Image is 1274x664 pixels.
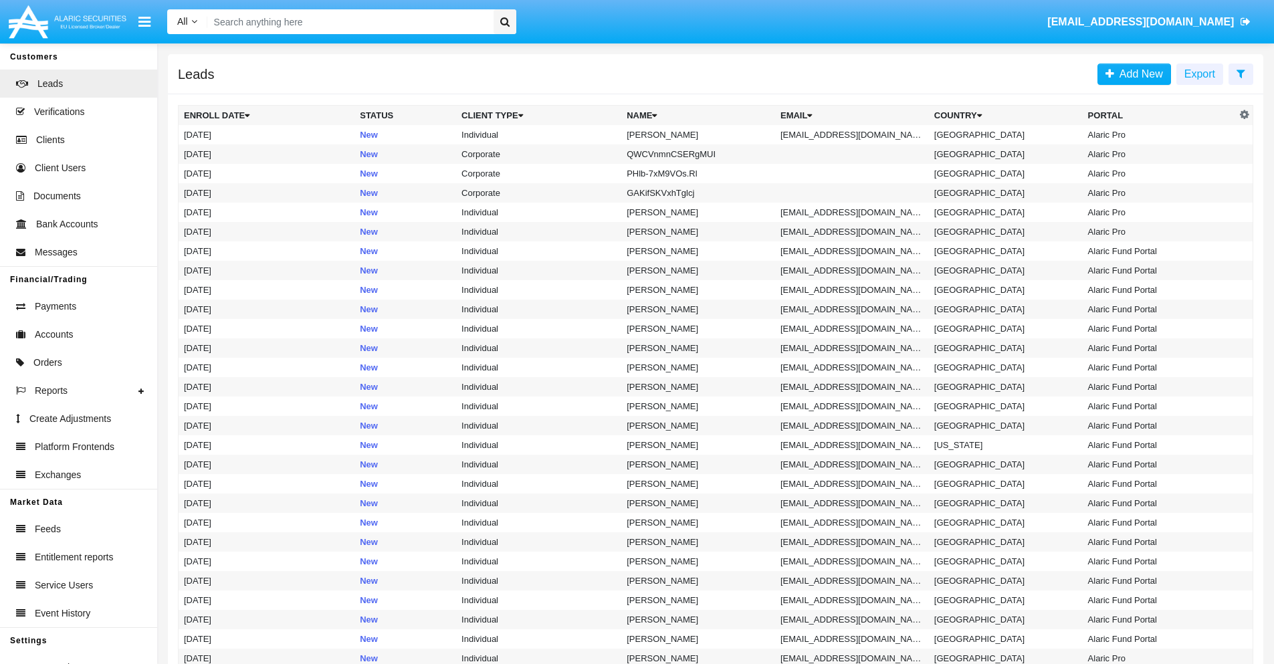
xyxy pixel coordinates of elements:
[1083,513,1237,532] td: Alaric Fund Portal
[621,571,775,590] td: [PERSON_NAME]
[456,571,621,590] td: Individual
[775,513,929,532] td: [EMAIL_ADDRESS][DOMAIN_NAME]
[456,300,621,319] td: Individual
[29,412,111,426] span: Create Adjustments
[929,203,1083,222] td: [GEOGRAPHIC_DATA]
[354,629,456,649] td: New
[621,358,775,377] td: [PERSON_NAME]
[33,356,62,370] span: Orders
[354,610,456,629] td: New
[179,164,355,183] td: [DATE]
[35,578,93,592] span: Service Users
[621,397,775,416] td: [PERSON_NAME]
[621,144,775,164] td: QWCVnmnCSERgMUI
[35,468,81,482] span: Exchanges
[354,552,456,571] td: New
[456,106,621,126] th: Client Type
[929,222,1083,241] td: [GEOGRAPHIC_DATA]
[621,416,775,435] td: [PERSON_NAME]
[179,532,355,552] td: [DATE]
[354,358,456,377] td: New
[1083,397,1237,416] td: Alaric Fund Portal
[167,15,207,29] a: All
[354,125,456,144] td: New
[179,300,355,319] td: [DATE]
[621,183,775,203] td: GAKifSKVxhTglcj
[35,245,78,259] span: Messages
[929,629,1083,649] td: [GEOGRAPHIC_DATA]
[179,571,355,590] td: [DATE]
[1083,319,1237,338] td: Alaric Fund Portal
[929,338,1083,358] td: [GEOGRAPHIC_DATA]
[179,144,355,164] td: [DATE]
[1083,552,1237,571] td: Alaric Fund Portal
[1083,338,1237,358] td: Alaric Fund Portal
[354,416,456,435] td: New
[456,435,621,455] td: Individual
[456,590,621,610] td: Individual
[354,435,456,455] td: New
[929,610,1083,629] td: [GEOGRAPHIC_DATA]
[929,455,1083,474] td: [GEOGRAPHIC_DATA]
[775,532,929,552] td: [EMAIL_ADDRESS][DOMAIN_NAME]
[929,106,1083,126] th: Country
[621,164,775,183] td: PHlb-7xM9VOs.Rl
[775,280,929,300] td: [EMAIL_ADDRESS][DOMAIN_NAME]
[354,513,456,532] td: New
[621,513,775,532] td: [PERSON_NAME]
[775,358,929,377] td: [EMAIL_ADDRESS][DOMAIN_NAME]
[177,16,188,27] span: All
[179,435,355,455] td: [DATE]
[179,416,355,435] td: [DATE]
[621,125,775,144] td: [PERSON_NAME]
[36,217,98,231] span: Bank Accounts
[621,203,775,222] td: [PERSON_NAME]
[456,552,621,571] td: Individual
[621,474,775,493] td: [PERSON_NAME]
[775,338,929,358] td: [EMAIL_ADDRESS][DOMAIN_NAME]
[1083,241,1237,261] td: Alaric Fund Portal
[179,493,355,513] td: [DATE]
[775,377,929,397] td: [EMAIL_ADDRESS][DOMAIN_NAME]
[1083,377,1237,397] td: Alaric Fund Portal
[179,397,355,416] td: [DATE]
[456,125,621,144] td: Individual
[354,261,456,280] td: New
[1083,571,1237,590] td: Alaric Fund Portal
[354,455,456,474] td: New
[621,455,775,474] td: [PERSON_NAME]
[456,183,621,203] td: Corporate
[354,106,456,126] th: Status
[35,161,86,175] span: Client Users
[929,125,1083,144] td: [GEOGRAPHIC_DATA]
[929,377,1083,397] td: [GEOGRAPHIC_DATA]
[775,106,929,126] th: Email
[354,144,456,164] td: New
[7,2,128,41] img: Logo image
[929,144,1083,164] td: [GEOGRAPHIC_DATA]
[1083,106,1237,126] th: Portal
[929,241,1083,261] td: [GEOGRAPHIC_DATA]
[178,69,215,80] h5: Leads
[354,203,456,222] td: New
[179,183,355,203] td: [DATE]
[775,125,929,144] td: [EMAIL_ADDRESS][DOMAIN_NAME]
[1097,64,1171,85] a: Add New
[179,629,355,649] td: [DATE]
[456,338,621,358] td: Individual
[621,377,775,397] td: [PERSON_NAME]
[621,280,775,300] td: [PERSON_NAME]
[456,532,621,552] td: Individual
[929,319,1083,338] td: [GEOGRAPHIC_DATA]
[929,435,1083,455] td: [US_STATE]
[354,300,456,319] td: New
[1083,532,1237,552] td: Alaric Fund Portal
[929,183,1083,203] td: [GEOGRAPHIC_DATA]
[456,629,621,649] td: Individual
[354,319,456,338] td: New
[621,319,775,338] td: [PERSON_NAME]
[621,435,775,455] td: [PERSON_NAME]
[775,203,929,222] td: [EMAIL_ADDRESS][DOMAIN_NAME]
[456,455,621,474] td: Individual
[1083,280,1237,300] td: Alaric Fund Portal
